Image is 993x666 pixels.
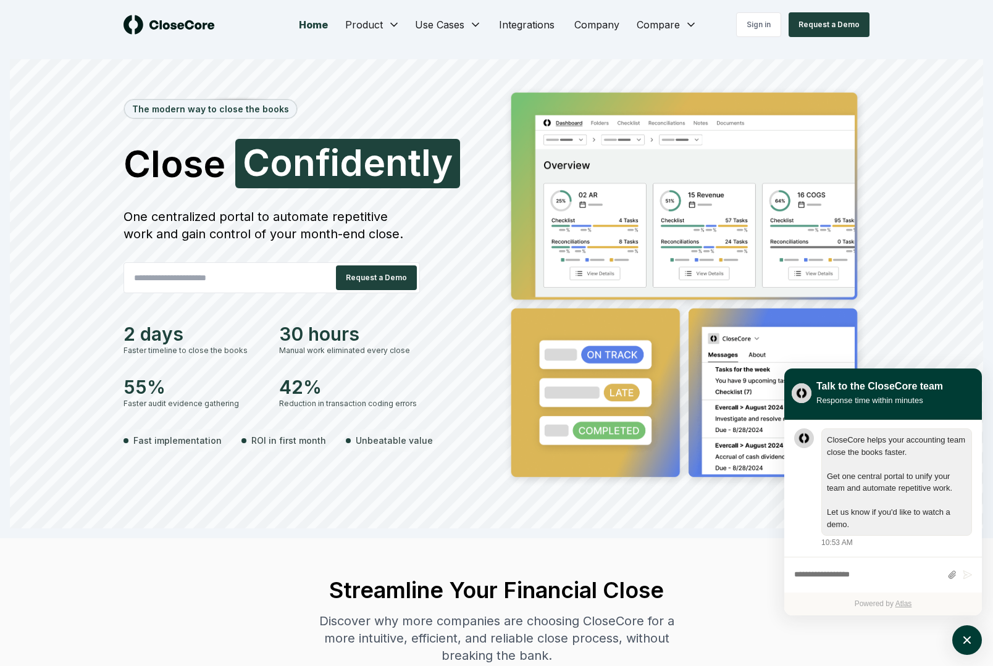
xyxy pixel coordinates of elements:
button: Use Cases [408,12,489,37]
div: 2 days [124,323,264,345]
div: 42% [279,376,420,398]
a: Atlas [895,599,912,608]
span: Compare [637,17,680,32]
a: Company [564,12,629,37]
div: Faster timeline to close the books [124,345,264,356]
span: t [408,144,421,181]
button: Product [338,12,408,37]
img: yblje5SQxOoZuw2TcITt_icon.png [792,383,811,403]
span: d [340,144,363,181]
div: atlas-message-text [827,434,966,530]
div: 55% [124,376,264,398]
div: 30 hours [279,323,420,345]
img: Jumbotron [501,84,869,490]
div: 10:53 AM [821,537,853,548]
span: ROI in first month [251,434,326,447]
div: atlas-composer [794,564,972,586]
span: C [243,144,270,181]
span: i [330,144,340,181]
button: Compare [629,12,705,37]
a: Home [289,12,338,37]
h2: Streamline Your Financial Close [308,578,685,602]
img: logo [124,15,215,35]
div: Talk to the CloseCore team [816,379,943,394]
div: atlas-message-bubble [821,428,972,536]
div: atlas-message-author-avatar [794,428,814,448]
div: Faster audit evidence gathering [124,398,264,409]
div: One centralized portal to automate repetitive work and gain control of your month-end close. [124,208,420,243]
div: atlas-message [794,428,972,548]
span: Product [345,17,383,32]
button: atlas-launcher [952,625,982,655]
span: Fast implementation [133,434,222,447]
a: Sign in [736,12,781,37]
span: Unbeatable value [356,434,433,447]
span: l [421,144,431,181]
button: Request a Demo [789,12,869,37]
span: n [293,144,316,181]
div: Response time within minutes [816,394,943,407]
div: atlas-ticket [784,420,982,615]
span: Use Cases [415,17,464,32]
span: f [316,144,330,181]
span: y [431,144,453,181]
div: Manual work eliminated every close [279,345,420,356]
span: e [363,144,385,181]
span: Close [124,145,225,182]
span: n [385,144,408,181]
span: o [270,144,293,181]
button: Attach files by clicking or dropping files here [947,570,957,580]
a: Integrations [489,12,564,37]
div: Reduction in transaction coding errors [279,398,420,409]
div: Powered by [784,593,982,615]
div: Discover why more companies are choosing CloseCore for a more intuitive, efficient, and reliable ... [308,612,685,664]
button: Request a Demo [336,265,417,290]
div: The modern way to close the books [125,100,296,118]
div: Thursday, August 28, 10:53 AM [821,428,972,548]
div: atlas-window [784,368,982,615]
